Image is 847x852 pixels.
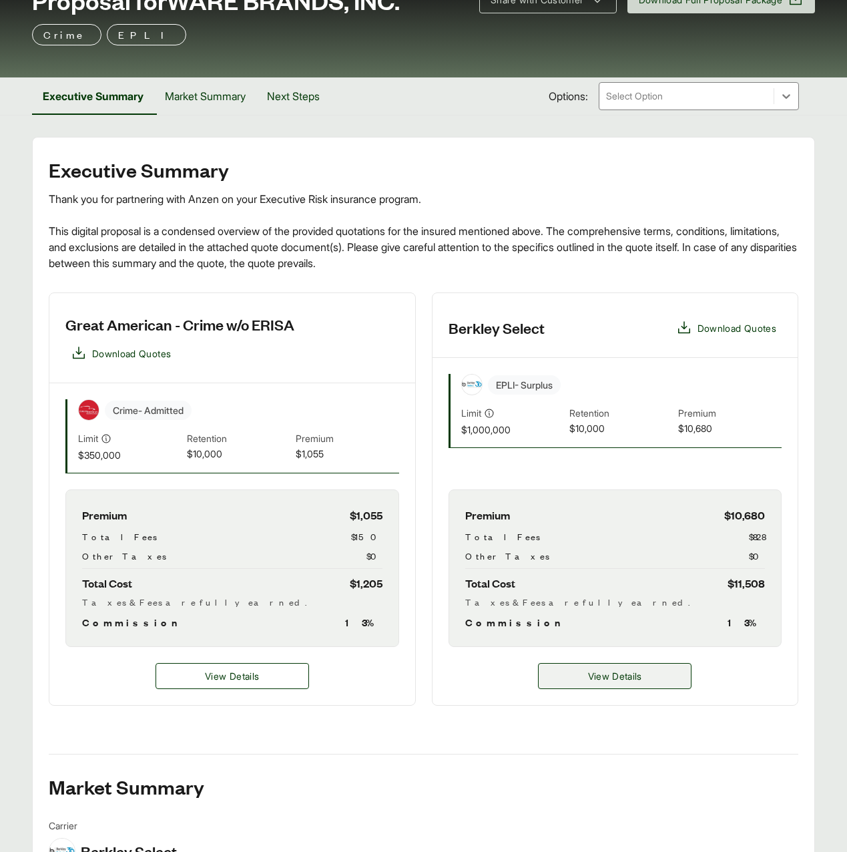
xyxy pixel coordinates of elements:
[488,375,561,395] span: EPLI - Surplus
[461,423,565,437] span: $1,000,000
[256,77,330,115] button: Next Steps
[92,347,171,361] span: Download Quotes
[65,340,176,367] button: Download Quotes
[538,663,691,689] a: Berkley Select details
[678,406,782,421] span: Premium
[187,431,290,447] span: Retention
[78,448,182,462] span: $350,000
[32,77,154,115] button: Executive Summary
[465,529,540,544] span: Total Fees
[749,549,765,563] span: $0
[588,669,642,683] span: View Details
[187,447,290,462] span: $10,000
[154,77,256,115] button: Market Summary
[65,314,294,335] h3: Great American - Crime w/o ERISA
[465,549,549,563] span: Other Taxes
[728,614,765,630] span: 13 %
[296,447,399,462] span: $1,055
[697,321,776,335] span: Download Quotes
[82,506,127,524] span: Premium
[569,406,673,421] span: Retention
[678,421,782,437] span: $10,680
[724,506,765,524] span: $10,680
[366,549,382,563] span: $0
[465,574,515,592] span: Total Cost
[449,318,545,338] h3: Berkley Select
[461,406,481,420] span: Limit
[671,314,782,341] button: Download Quotes
[345,614,382,630] span: 13 %
[78,431,98,445] span: Limit
[538,663,691,689] button: View Details
[82,549,166,563] span: Other Taxes
[350,506,382,524] span: $1,055
[82,529,157,544] span: Total Fees
[350,574,382,592] span: $1,205
[156,663,309,689] a: Great American - Crime w/o ERISA details
[465,506,510,524] span: Premium
[43,27,90,43] p: Crime
[105,401,192,420] span: Crime - Admitted
[79,400,99,420] img: Great American
[205,669,259,683] span: View Details
[462,375,482,395] img: Berkley Select
[296,431,399,447] span: Premium
[82,595,382,609] div: Taxes & Fees are fully earned.
[82,574,132,592] span: Total Cost
[82,614,184,630] span: Commission
[569,421,673,437] span: $10,000
[49,191,798,271] div: Thank you for partnering with Anzen on your Executive Risk insurance program. This digital propos...
[49,159,798,180] h2: Executive Summary
[49,776,798,797] h2: Market Summary
[465,614,567,630] span: Commission
[156,663,309,689] button: View Details
[465,595,766,609] div: Taxes & Fees are fully earned.
[549,88,588,104] span: Options:
[49,819,177,833] span: Carrier
[728,574,765,592] span: $11,508
[118,27,175,43] p: EPLI
[351,529,382,544] span: $150
[749,529,765,544] span: $828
